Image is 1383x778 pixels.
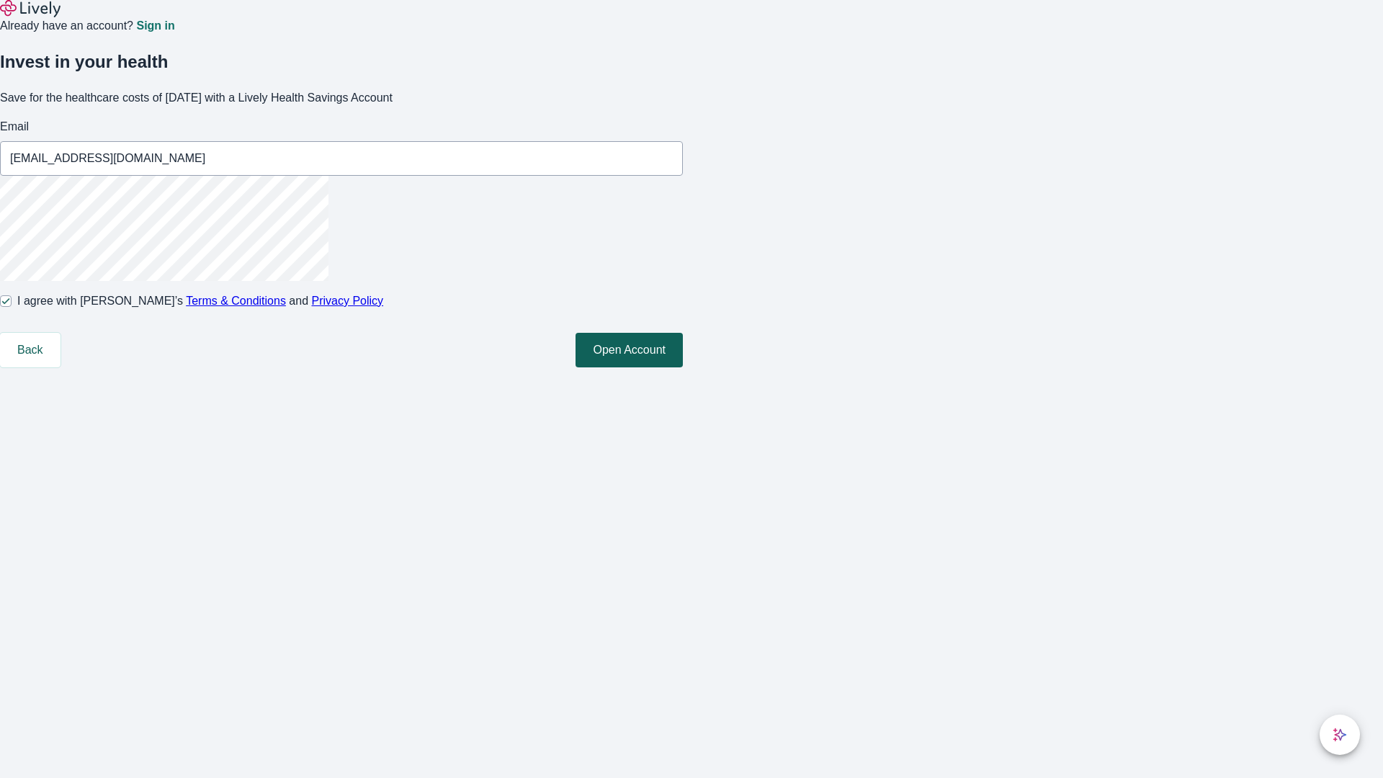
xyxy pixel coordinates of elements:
button: Open Account [576,333,683,367]
svg: Lively AI Assistant [1333,728,1347,742]
a: Sign in [136,20,174,32]
button: chat [1320,715,1360,755]
span: I agree with [PERSON_NAME]’s and [17,292,383,310]
a: Privacy Policy [312,295,384,307]
a: Terms & Conditions [186,295,286,307]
